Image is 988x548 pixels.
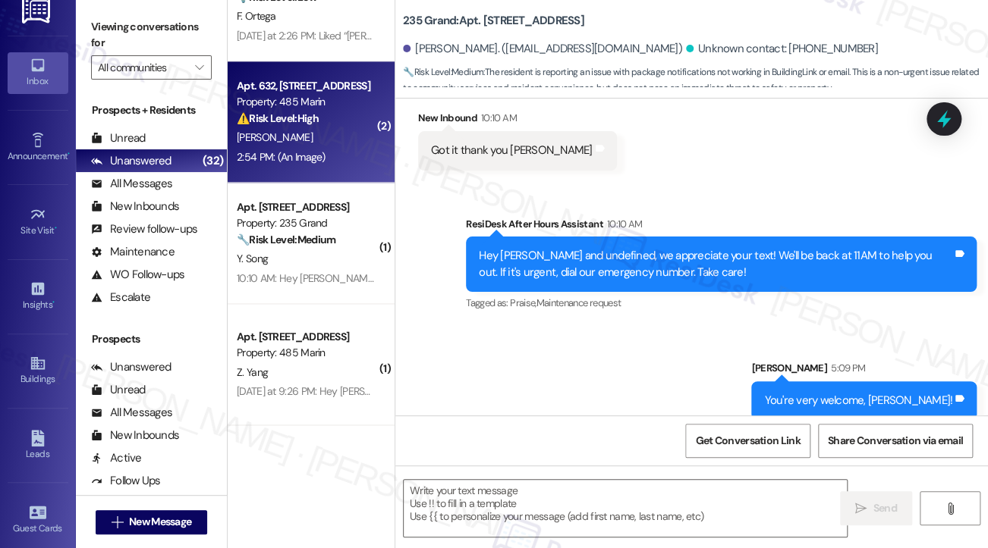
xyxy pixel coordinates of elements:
[686,41,878,57] div: Unknown contact: [PHONE_NUMBER]
[68,149,70,159] span: •
[418,110,617,131] div: New Inbound
[91,130,146,146] div: Unread
[96,510,208,534] button: New Message
[91,221,197,237] div: Review follow-ups
[536,296,621,309] span: Maintenance request
[403,41,682,57] div: [PERSON_NAME]. ([EMAIL_ADDRESS][DOMAIN_NAME])
[91,244,175,260] div: Maintenance
[91,473,161,489] div: Follow Ups
[828,433,963,449] span: Share Conversation via email
[818,424,973,458] button: Share Conversation via email
[873,500,896,516] span: Send
[944,503,955,515] i: 
[8,276,68,317] a: Insights •
[91,427,179,443] div: New Inbounds
[466,292,977,314] div: Tagged as:
[237,365,268,379] span: Z. Yang
[8,499,68,540] a: Guest Cards
[91,405,172,421] div: All Messages
[403,13,584,29] b: 235 Grand: Apt. [STREET_ADDRESS]
[91,153,171,169] div: Unanswered
[603,216,643,232] div: 10:10 AM
[237,252,268,265] span: Y. Song
[685,424,810,458] button: Get Conversation Link
[91,359,171,375] div: Unanswered
[76,331,227,347] div: Prospects
[8,425,68,466] a: Leads
[129,514,191,530] span: New Message
[91,199,179,215] div: New Inbounds
[237,345,377,361] div: Property: 485 Marin
[764,393,952,409] div: You're very welcome, [PERSON_NAME]!
[403,64,988,97] span: : The resident is reporting an issue with package notifications not working in BuildingLink or em...
[199,149,227,173] div: (32)
[195,61,203,74] i: 
[112,516,123,528] i: 
[52,297,55,308] span: •
[431,142,593,158] div: Got it thank you [PERSON_NAME]
[827,360,865,376] div: 5:09 PM
[403,66,483,78] strong: 🔧 Risk Level: Medium
[91,176,172,192] div: All Messages
[237,384,920,398] div: [DATE] at 9:26 PM: Hey [PERSON_NAME], we appreciate your text! We'll be back at 11AM to help you ...
[840,491,912,525] button: Send
[237,271,947,285] div: 10:10 AM: Hey [PERSON_NAME] and undefined, we appreciate your text! We'll be back at 11AM to help...
[237,329,377,345] div: Apt. [STREET_ADDRESS]
[237,150,326,164] div: 2:54 PM: (An Image)
[91,267,184,283] div: WO Follow-ups
[237,111,319,125] strong: ⚠️ Risk Level: High
[477,110,517,126] div: 10:10 AM
[237,199,377,215] div: Apt. [STREET_ADDRESS]
[479,248,952,280] div: Hey [PERSON_NAME] and undefined, we appreciate your text! We'll be back at 11AM to help you out. ...
[91,382,146,398] div: Unread
[8,52,68,93] a: Inbox
[237,215,377,231] div: Property: 235 Grand
[751,360,977,381] div: [PERSON_NAME]
[237,94,377,110] div: Property: 485 Marin
[55,223,57,233] span: •
[91,290,150,305] div: Escalate
[76,102,227,118] div: Prospects + Residents
[695,433,800,449] span: Get Conversation Link
[466,216,977,237] div: ResiDesk After Hours Assistant
[855,503,867,515] i: 
[237,9,276,23] span: F. Ortega
[91,450,142,466] div: Active
[510,296,536,309] span: Praise ,
[237,233,335,246] strong: 🔧 Risk Level: Medium
[8,202,68,243] a: Site Visit •
[98,55,187,80] input: All communities
[237,78,377,94] div: Apt. 632, [STREET_ADDRESS]
[91,15,212,55] label: Viewing conversations for
[8,350,68,391] a: Buildings
[237,130,313,144] span: [PERSON_NAME]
